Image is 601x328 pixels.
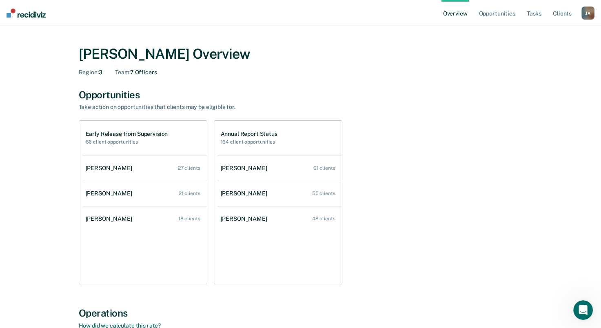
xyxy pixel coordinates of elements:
a: [PERSON_NAME] 18 clients [82,207,207,230]
a: [PERSON_NAME] 21 clients [82,182,207,205]
div: Opportunities [79,89,523,101]
img: Recidiviz [7,9,46,18]
div: 48 clients [312,216,335,222]
div: [PERSON_NAME] [86,190,135,197]
div: 3 [79,69,102,76]
div: Operations [79,307,523,319]
iframe: Intercom live chat [573,300,593,320]
div: [PERSON_NAME] [86,215,135,222]
h1: Annual Report Status [221,131,277,137]
div: 61 clients [313,165,335,171]
div: Take action on opportunities that clients may be eligible for. [79,104,364,111]
a: [PERSON_NAME] 55 clients [217,182,342,205]
h1: Early Release from Supervision [86,131,168,137]
div: J A [581,7,594,20]
div: [PERSON_NAME] [221,215,271,222]
h2: 164 client opportunities [221,139,277,145]
div: [PERSON_NAME] Overview [79,46,523,62]
div: [PERSON_NAME] [221,190,271,197]
div: 7 Officers [115,69,157,76]
a: [PERSON_NAME] 27 clients [82,157,207,180]
span: Team : [115,69,130,75]
div: [PERSON_NAME] [86,165,135,172]
h2: 66 client opportunities [86,139,168,145]
div: 27 clients [178,165,200,171]
div: 18 clients [178,216,200,222]
div: 55 clients [312,191,335,196]
a: [PERSON_NAME] 61 clients [217,157,342,180]
a: [PERSON_NAME] 48 clients [217,207,342,230]
div: [PERSON_NAME] [221,165,271,172]
div: 21 clients [179,191,200,196]
button: JA [581,7,594,20]
span: Region : [79,69,99,75]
